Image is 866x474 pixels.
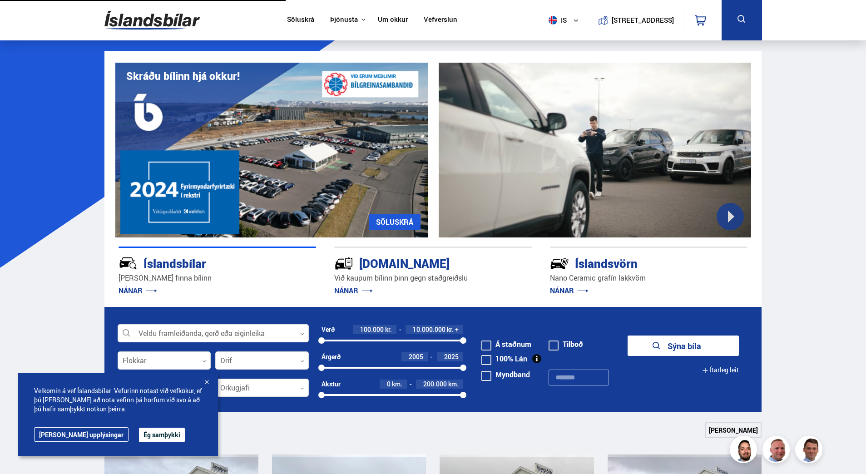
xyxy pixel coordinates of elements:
[628,336,739,356] button: Sýna bíla
[392,380,402,388] span: km.
[34,427,129,442] a: [PERSON_NAME] upplýsingar
[550,254,569,273] img: -Svtn6bYgwAsiwNX.svg
[481,371,530,378] label: Myndband
[764,437,791,464] img: siFngHWaQ9KaOqBr.png
[550,255,715,271] div: Íslandsvörn
[413,325,445,334] span: 10.000.000
[591,7,679,33] a: [STREET_ADDRESS]
[287,15,314,25] a: Söluskrá
[334,273,532,283] p: Við kaupum bílinn þinn gegn staðgreiðslu
[797,437,824,464] img: FbJEzSuNWCJXmdc-.webp
[119,286,157,296] a: NÁNAR
[104,5,200,35] img: G0Ugv5HjCgRt.svg
[423,380,447,388] span: 200.000
[550,273,747,283] p: Nano Ceramic grafín lakkvörn
[387,380,391,388] span: 0
[545,16,568,25] span: is
[139,428,185,442] button: Ég samþykki
[322,380,341,388] div: Akstur
[119,254,138,273] img: JRvxyua_JYH6wB4c.svg
[126,70,240,82] h1: Skráðu bílinn hjá okkur!
[455,326,459,333] span: +
[447,326,454,333] span: kr.
[448,380,459,388] span: km.
[378,15,408,25] a: Um okkur
[409,352,423,361] span: 2005
[481,355,527,362] label: 100% Lán
[34,386,202,414] span: Velkomin á vef Íslandsbílar. Vefurinn notast við vefkökur, ef þú [PERSON_NAME] að nota vefinn þá ...
[549,16,557,25] img: svg+xml;base64,PHN2ZyB4bWxucz0iaHR0cDovL3d3dy53My5vcmcvMjAwMC9zdmciIHdpZHRoPSI1MTIiIGhlaWdodD0iNT...
[705,422,762,438] a: [PERSON_NAME]
[545,7,586,34] button: is
[731,437,758,464] img: nhp88E3Fdnt1Opn2.png
[115,63,428,237] img: eKx6w-_Home_640_.png
[360,325,384,334] span: 100.000
[385,326,392,333] span: kr.
[334,286,373,296] a: NÁNAR
[549,341,583,348] label: Tilboð
[119,273,316,283] p: [PERSON_NAME] finna bílinn
[334,255,500,271] div: [DOMAIN_NAME]
[322,326,335,333] div: Verð
[702,360,739,380] button: Ítarleg leit
[330,15,358,24] button: Þjónusta
[334,254,353,273] img: tr5P-W3DuiFaO7aO.svg
[119,255,284,271] div: Íslandsbílar
[615,16,671,24] button: [STREET_ADDRESS]
[369,214,421,230] a: SÖLUSKRÁ
[481,341,531,348] label: Á staðnum
[444,352,459,361] span: 2025
[550,286,589,296] a: NÁNAR
[322,353,341,360] div: Árgerð
[424,15,457,25] a: Vefverslun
